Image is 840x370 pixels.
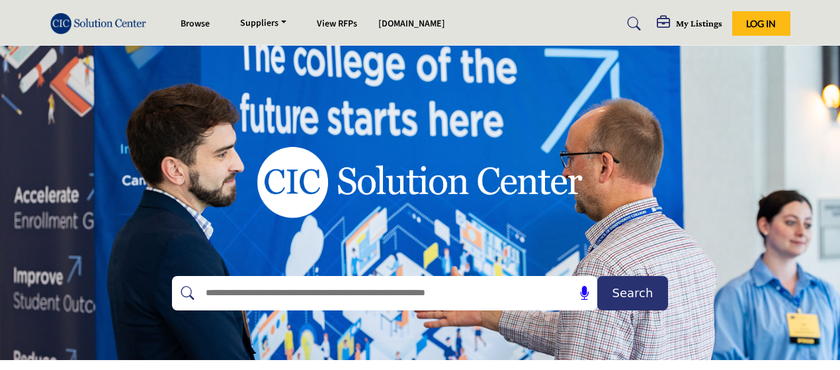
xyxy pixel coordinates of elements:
a: Browse [181,17,210,30]
a: View RFPs [317,17,357,30]
h5: My Listings [676,17,722,29]
a: Suppliers [231,15,296,33]
button: Search [597,276,668,310]
img: image [212,96,628,268]
a: [DOMAIN_NAME] [378,17,445,30]
img: Site Logo [50,13,153,34]
div: My Listings [657,16,722,32]
span: Log In [746,18,776,29]
span: Search [612,284,653,302]
button: Log In [732,11,790,36]
a: Search [614,13,650,34]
